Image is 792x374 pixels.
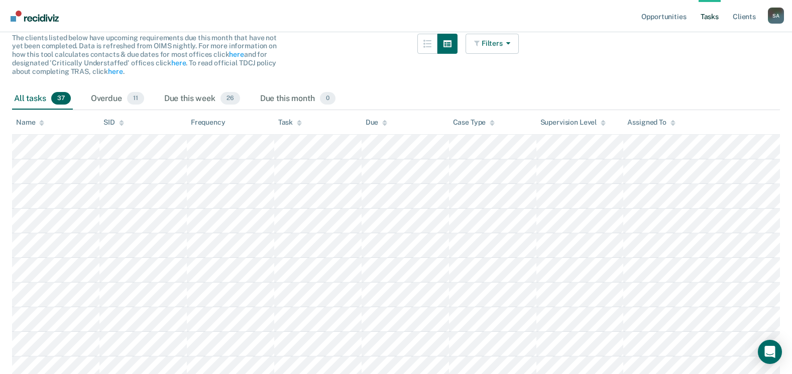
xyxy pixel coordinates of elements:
[162,88,242,110] div: Due this week26
[366,118,388,127] div: Due
[466,34,519,54] button: Filters
[51,92,71,105] span: 37
[258,88,337,110] div: Due this month0
[12,88,73,110] div: All tasks37
[758,340,782,364] div: Open Intercom Messenger
[16,118,44,127] div: Name
[453,118,495,127] div: Case Type
[320,92,335,105] span: 0
[11,11,59,22] img: Recidiviz
[89,88,146,110] div: Overdue11
[768,8,784,24] div: S A
[540,118,606,127] div: Supervision Level
[171,59,186,67] a: here
[191,118,225,127] div: Frequency
[229,50,244,58] a: here
[220,92,240,105] span: 26
[103,118,124,127] div: SID
[768,8,784,24] button: Profile dropdown button
[127,92,144,105] span: 11
[12,34,277,75] span: The clients listed below have upcoming requirements due this month that have not yet been complet...
[108,67,123,75] a: here
[278,118,302,127] div: Task
[627,118,675,127] div: Assigned To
